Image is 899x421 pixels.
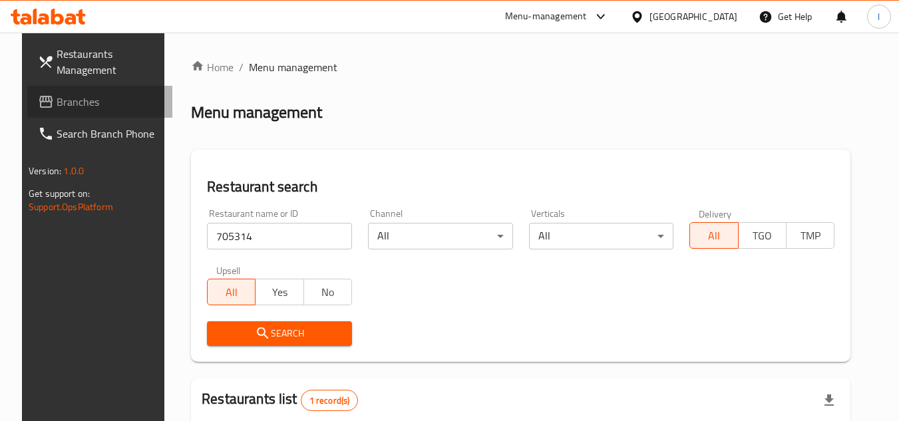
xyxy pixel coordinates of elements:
[27,86,172,118] a: Branches
[27,118,172,150] a: Search Branch Phone
[213,283,250,302] span: All
[207,223,352,249] input: Search for restaurant name or ID..
[301,390,359,411] div: Total records count
[29,185,90,202] span: Get support on:
[202,389,358,411] h2: Restaurants list
[792,226,829,245] span: TMP
[249,59,337,75] span: Menu management
[368,223,513,249] div: All
[695,226,733,245] span: All
[216,265,241,275] label: Upsell
[191,59,234,75] a: Home
[207,279,256,305] button: All
[29,162,61,180] span: Version:
[191,102,322,123] h2: Menu management
[191,59,850,75] nav: breadcrumb
[255,279,303,305] button: Yes
[878,9,880,24] span: l
[63,162,84,180] span: 1.0.0
[218,325,341,342] span: Search
[529,223,674,249] div: All
[649,9,737,24] div: [GEOGRAPHIC_DATA]
[27,38,172,86] a: Restaurants Management
[303,279,352,305] button: No
[207,321,352,346] button: Search
[261,283,298,302] span: Yes
[309,283,347,302] span: No
[689,222,738,249] button: All
[744,226,781,245] span: TGO
[738,222,787,249] button: TGO
[786,222,834,249] button: TMP
[57,126,162,142] span: Search Branch Phone
[505,9,587,25] div: Menu-management
[57,46,162,78] span: Restaurants Management
[301,394,358,407] span: 1 record(s)
[813,384,845,416] div: Export file
[57,94,162,110] span: Branches
[239,59,244,75] li: /
[207,177,834,197] h2: Restaurant search
[699,209,732,218] label: Delivery
[29,198,113,215] a: Support.OpsPlatform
